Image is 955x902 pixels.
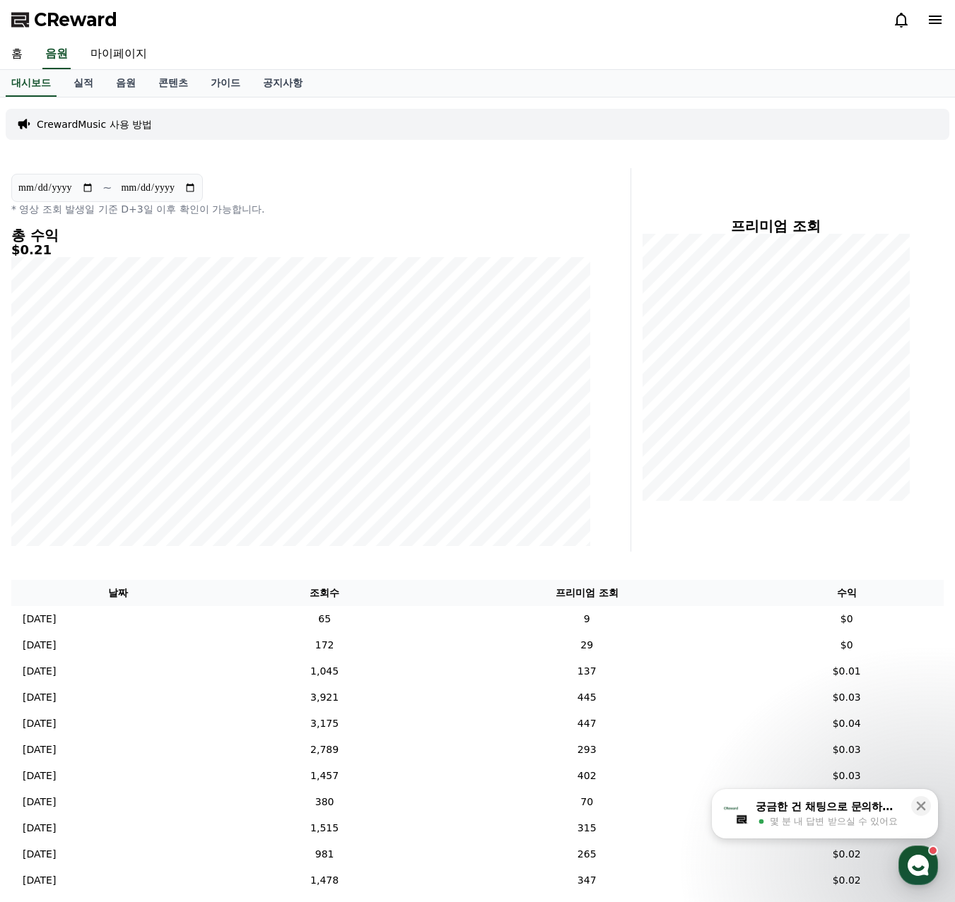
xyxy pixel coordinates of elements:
[749,867,944,894] td: $0.02
[23,612,56,627] p: [DATE]
[749,841,944,867] td: $0.02
[23,873,56,888] p: [DATE]
[225,737,424,763] td: 2,789
[11,243,591,257] h5: $0.21
[11,580,225,606] th: 날짜
[749,737,944,763] td: $0.03
[643,218,910,234] h4: 프리미엄 조회
[102,179,112,196] p: ~
[749,711,944,737] td: $0.04
[424,580,749,606] th: 프리미엄 조회
[79,40,158,69] a: 마이페이지
[424,815,749,841] td: 315
[749,606,944,632] td: $0
[34,8,117,31] span: CReward
[37,117,152,131] a: CrewardMusic 사용 방법
[252,70,314,97] a: 공지사항
[749,658,944,684] td: $0.01
[105,70,147,97] a: 음원
[749,763,944,789] td: $0.03
[42,40,71,69] a: 음원
[225,632,424,658] td: 172
[199,70,252,97] a: 가이드
[424,711,749,737] td: 447
[749,684,944,711] td: $0.03
[23,690,56,705] p: [DATE]
[424,684,749,711] td: 445
[225,789,424,815] td: 380
[23,742,56,757] p: [DATE]
[424,789,749,815] td: 70
[424,606,749,632] td: 9
[6,70,57,97] a: 대시보드
[225,684,424,711] td: 3,921
[11,227,591,243] h4: 총 수익
[11,8,117,31] a: CReward
[225,711,424,737] td: 3,175
[225,867,424,894] td: 1,478
[749,632,944,658] td: $0
[225,580,424,606] th: 조회수
[424,658,749,684] td: 137
[23,769,56,783] p: [DATE]
[225,841,424,867] td: 981
[23,638,56,653] p: [DATE]
[225,658,424,684] td: 1,045
[23,716,56,731] p: [DATE]
[147,70,199,97] a: 콘텐츠
[11,202,591,216] p: * 영상 조회 발생일 기준 D+3일 이후 확인이 가능합니다.
[23,821,56,836] p: [DATE]
[225,763,424,789] td: 1,457
[225,606,424,632] td: 65
[23,795,56,809] p: [DATE]
[23,664,56,679] p: [DATE]
[225,815,424,841] td: 1,515
[424,763,749,789] td: 402
[424,737,749,763] td: 293
[424,867,749,894] td: 347
[23,847,56,862] p: [DATE]
[424,841,749,867] td: 265
[62,70,105,97] a: 실적
[749,580,944,606] th: 수익
[424,632,749,658] td: 29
